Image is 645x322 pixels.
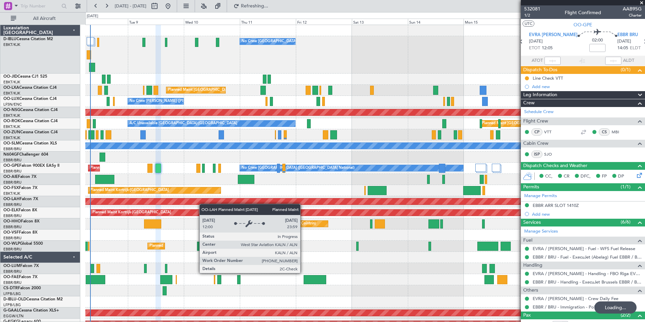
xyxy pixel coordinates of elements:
span: ATOT [532,57,543,64]
a: LFPB/LBG [3,302,21,307]
span: 02:00 [592,37,603,44]
a: EVRA / [PERSON_NAME] - Fuel - WFS Fuel Release [533,246,635,251]
span: 12:05 [542,45,553,52]
span: N604GF [3,153,19,157]
div: Fri 12 [296,19,352,25]
div: CP [531,128,542,136]
span: Others [523,287,538,294]
span: OO-ZUN [3,130,20,134]
input: --:-- [544,57,561,65]
div: Planned Maint [GEOGRAPHIC_DATA] ([GEOGRAPHIC_DATA] National) [90,163,212,173]
span: Cabin Crew [523,140,549,147]
span: ETOT [529,45,540,52]
a: OO-LUMFalcon 7X [3,264,39,268]
div: Add new [532,84,642,89]
a: CS-DTRFalcon 2000 [3,286,41,290]
input: Trip Number [21,1,59,11]
span: CR [564,173,569,180]
span: Dispatch To-Dos [523,66,557,74]
span: OO-NSG [3,108,20,112]
span: AAB95G [623,5,642,12]
a: EBKT/KJK [3,135,20,140]
a: OO-WLPGlobal 5500 [3,242,43,246]
span: ELDT [630,45,641,52]
span: [DATE] [529,38,543,45]
div: Planned Maint Geneva (Cointrin) [260,219,316,229]
a: EBBR/BRU [3,236,22,241]
span: [DATE] [617,38,631,45]
div: Mon 15 [464,19,520,25]
a: EVRA / [PERSON_NAME] - Crew Daily Fee [533,296,618,301]
div: CS [599,128,610,136]
span: Leg Information [523,91,557,99]
a: OO-ELKFalcon 8X [3,208,37,212]
span: Handling [523,262,542,269]
a: EBKT/KJK [3,191,20,196]
div: No Crew [PERSON_NAME] ([PERSON_NAME]) [130,96,211,106]
a: SJO [544,151,559,157]
span: All Aircraft [18,16,71,21]
span: Flight Crew [523,117,548,125]
span: ALDT [623,57,634,64]
a: EBBR/BRU [3,224,22,230]
div: Line Check VTT [533,75,563,81]
a: OO-LXACessna Citation CJ4 [3,86,57,90]
span: [DATE] - [DATE] [115,3,146,9]
a: MBI [612,129,627,135]
a: EBKT/KJK [3,42,20,47]
span: OO-AIE [3,175,18,179]
span: OO-LXA [3,86,19,90]
a: OO-VSFFalcon 8X [3,231,37,235]
span: CS-DTR [3,286,18,290]
div: Sat 13 [352,19,408,25]
span: D-IBLU-OLD [3,297,26,301]
a: G-GAALCessna Citation XLS+ [3,308,59,313]
a: EVRA / [PERSON_NAME] - Handling - FBO Riga EVRA / [PERSON_NAME] [533,271,642,276]
a: OO-HHOFalcon 8X [3,219,39,223]
div: ISP [531,151,542,158]
a: EBBR/BRU [3,280,22,285]
span: 14:05 [617,45,628,52]
span: OO-FAE [3,275,19,279]
div: A/C Unavailable [GEOGRAPHIC_DATA]-[GEOGRAPHIC_DATA] [130,118,237,129]
span: Charter [623,12,642,18]
a: EBKT/KJK [3,113,20,118]
span: Dispatch Checks and Weather [523,162,587,170]
a: EBKT/KJK [3,91,20,96]
a: EBKT/KJK [3,124,20,129]
span: DP [618,173,624,180]
a: EBBR / BRU - Fuel - ExecuJet (Abelag) Fuel EBBR / BRU [533,254,642,260]
div: Planned Maint Kortrijk-[GEOGRAPHIC_DATA] [90,185,169,195]
span: EBBR BRU [617,32,638,38]
span: OO-LUM [3,264,20,268]
a: EGGW/LTN [3,314,24,319]
a: EBBR/BRU [3,247,22,252]
span: EVRA [PERSON_NAME] [529,32,578,38]
a: EBBR/BRU [3,146,22,152]
span: CC, [545,173,553,180]
a: OO-NSGCessna Citation CJ4 [3,108,58,112]
div: Wed 10 [184,19,240,25]
a: LFSN/ENC [3,102,22,107]
a: Manage Permits [524,193,557,199]
div: Planned Maint [GEOGRAPHIC_DATA] ([GEOGRAPHIC_DATA] National) [168,85,290,95]
a: EBBR/BRU [3,158,22,163]
span: OO-LAH [3,197,20,201]
span: D-IBLU [3,37,17,41]
a: EBKT/KJK [3,80,20,85]
a: D-IBLUCessna Citation M2 [3,37,53,41]
a: VTT [544,129,559,135]
div: Planned Maint Milan (Linate) [149,241,198,251]
span: Crew [523,99,535,107]
button: All Aircraft [7,13,73,24]
a: D-IBLU-OLDCessna Citation M2 [3,297,63,301]
a: Schedule Crew [524,109,554,115]
span: G-GAAL [3,308,19,313]
span: OO-FSX [3,186,19,190]
div: Planned Maint Kortrijk-[GEOGRAPHIC_DATA] [92,208,171,218]
a: EBBR / BRU - Immigration - Police EBBR [533,304,613,310]
a: N604GFChallenger 604 [3,153,48,157]
div: Loading... [594,301,637,314]
a: Manage Services [524,228,558,235]
div: Tue 9 [128,19,184,25]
